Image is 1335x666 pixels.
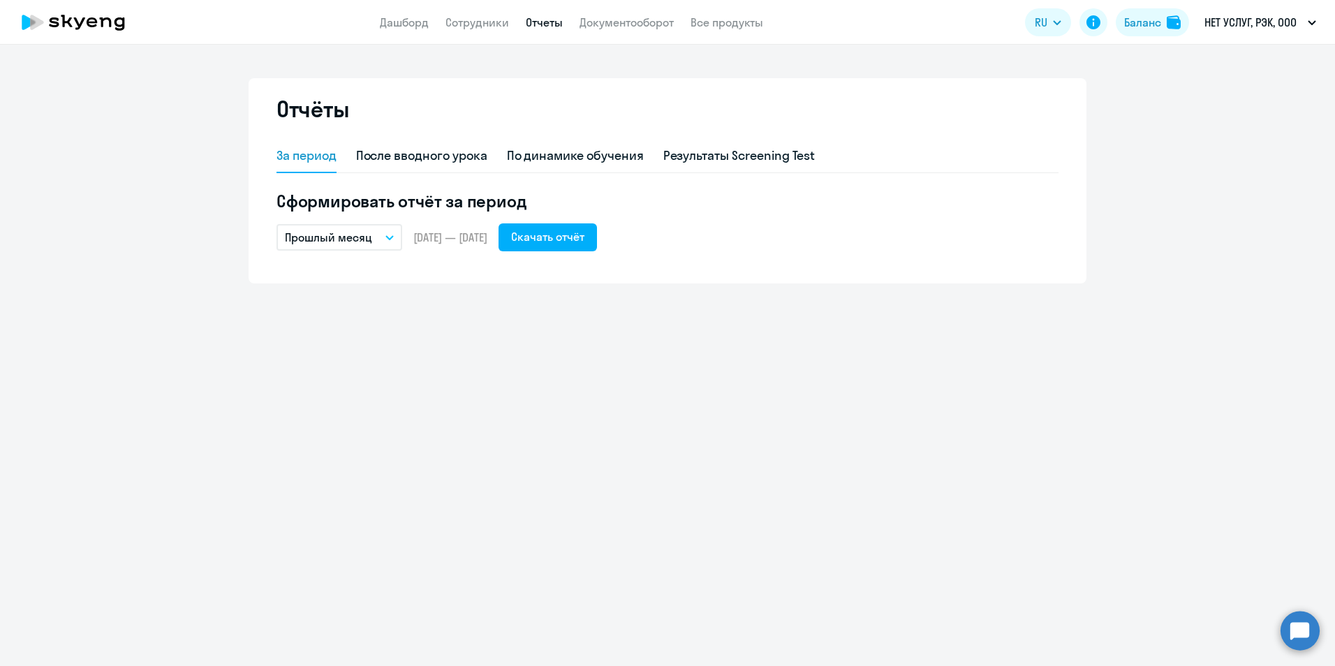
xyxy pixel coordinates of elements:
[1035,14,1047,31] span: RU
[1025,8,1071,36] button: RU
[356,147,487,165] div: После вводного урока
[445,15,509,29] a: Сотрудники
[507,147,644,165] div: По динамике обучения
[276,95,349,123] h2: Отчёты
[285,229,372,246] p: Прошлый месяц
[499,223,597,251] button: Скачать отчёт
[663,147,816,165] div: Результаты Screening Test
[1116,8,1189,36] button: Балансbalance
[1167,15,1181,29] img: balance
[380,15,429,29] a: Дашборд
[580,15,674,29] a: Документооборот
[276,190,1059,212] h5: Сформировать отчёт за период
[276,224,402,251] button: Прошлый месяц
[1204,14,1297,31] p: НЕТ УСЛУГ, РЭК, ООО
[276,147,337,165] div: За период
[1124,14,1161,31] div: Баланс
[511,228,584,245] div: Скачать отчёт
[1197,6,1323,39] button: НЕТ УСЛУГ, РЭК, ООО
[526,15,563,29] a: Отчеты
[691,15,763,29] a: Все продукты
[413,230,487,245] span: [DATE] — [DATE]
